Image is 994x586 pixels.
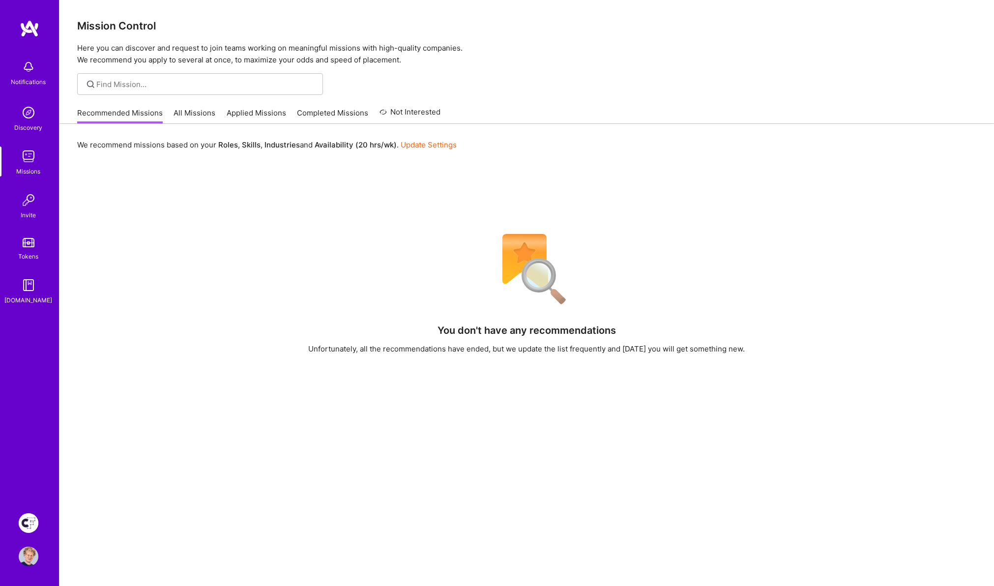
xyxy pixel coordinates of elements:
img: User Avatar [19,547,38,566]
a: User Avatar [16,547,41,566]
div: Tokens [19,251,39,262]
img: logo [20,20,39,37]
img: Invite [19,190,38,210]
h4: You don't have any recommendations [438,324,616,336]
a: Not Interested [380,106,441,124]
a: All Missions [174,108,216,124]
div: Notifications [11,77,46,87]
img: bell [19,57,38,77]
b: Industries [264,140,300,149]
i: icon SearchGrey [85,79,96,90]
img: Creative Fabrica Project Team [19,513,38,533]
div: Discovery [15,122,43,133]
a: Completed Missions [297,108,369,124]
img: tokens [23,238,34,247]
a: Recommended Missions [77,108,163,124]
div: Missions [17,166,41,176]
a: Applied Missions [227,108,286,124]
b: Roles [218,140,238,149]
div: [DOMAIN_NAME] [5,295,53,305]
div: Invite [21,210,36,220]
img: discovery [19,103,38,122]
div: Unfortunately, all the recommendations have ended, but we update the list frequently and [DATE] y... [309,344,745,354]
img: teamwork [19,146,38,166]
input: Find Mission... [97,79,316,89]
a: Creative Fabrica Project Team [16,513,41,533]
p: We recommend missions based on your , , and . [77,140,457,150]
p: Here you can discover and request to join teams working on meaningful missions with high-quality ... [77,42,976,66]
a: Update Settings [401,140,457,149]
h3: Mission Control [77,20,976,32]
b: Availability (20 hrs/wk) [315,140,397,149]
img: No Results [485,228,569,311]
b: Skills [242,140,261,149]
img: guide book [19,275,38,295]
